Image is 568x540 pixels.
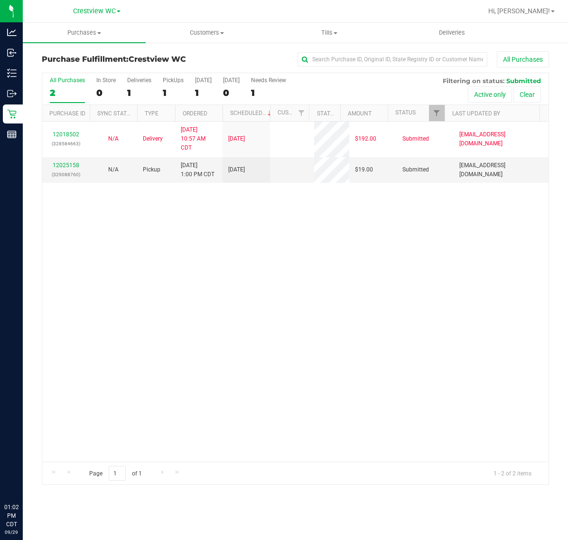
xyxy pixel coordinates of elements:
[355,134,376,143] span: $192.00
[108,166,119,173] span: Not Applicable
[108,134,119,143] button: N/A
[129,55,186,64] span: Crestview WC
[402,134,429,143] span: Submitted
[506,77,541,85] span: Submitted
[42,55,211,64] h3: Purchase Fulfillment:
[459,161,543,179] span: [EMAIL_ADDRESS][DOMAIN_NAME]
[23,28,146,37] span: Purchases
[497,51,549,67] button: All Purchases
[459,130,543,148] span: [EMAIL_ADDRESS][DOMAIN_NAME]
[183,110,207,117] a: Ordered
[108,165,119,174] button: N/A
[293,105,309,121] a: Filter
[429,105,445,121] a: Filter
[50,87,85,98] div: 2
[127,77,151,84] div: Deliveries
[223,87,240,98] div: 0
[4,529,19,536] p: 09/29
[96,87,116,98] div: 0
[278,109,307,116] a: Customer
[268,23,391,43] a: Tills
[298,52,487,66] input: Search Purchase ID, Original ID, State Registry ID or Customer Name...
[146,23,269,43] a: Customers
[402,165,429,174] span: Submitted
[145,110,158,117] a: Type
[228,134,245,143] span: [DATE]
[7,130,17,139] inline-svg: Reports
[146,28,268,37] span: Customers
[109,466,126,481] input: 1
[7,28,17,37] inline-svg: Analytics
[251,87,286,98] div: 1
[73,7,116,15] span: Crestview WC
[391,23,514,43] a: Deliveries
[452,110,500,117] a: Last Updated By
[251,77,286,84] div: Needs Review
[49,110,85,117] a: Purchase ID
[468,86,512,103] button: Active only
[395,109,416,116] a: Status
[195,77,212,84] div: [DATE]
[486,466,539,480] span: 1 - 2 of 2 items
[7,109,17,119] inline-svg: Retail
[426,28,478,37] span: Deliveries
[513,86,541,103] button: Clear
[48,139,84,148] p: (328584663)
[7,89,17,98] inline-svg: Outbound
[195,87,212,98] div: 1
[7,48,17,57] inline-svg: Inbound
[181,125,217,153] span: [DATE] 10:57 AM CDT
[181,161,214,179] span: [DATE] 1:00 PM CDT
[163,87,184,98] div: 1
[228,165,245,174] span: [DATE]
[81,466,149,481] span: Page of 1
[53,131,79,138] a: 12018502
[48,170,84,179] p: (329088760)
[317,110,367,117] a: State Registry ID
[488,7,550,15] span: Hi, [PERSON_NAME]!
[108,135,119,142] span: Not Applicable
[97,110,134,117] a: Sync Status
[23,23,146,43] a: Purchases
[269,28,391,37] span: Tills
[53,162,79,169] a: 12025158
[50,77,85,84] div: All Purchases
[143,134,163,143] span: Delivery
[223,77,240,84] div: [DATE]
[230,110,273,116] a: Scheduled
[96,77,116,84] div: In Store
[4,503,19,529] p: 01:02 PM CDT
[348,110,372,117] a: Amount
[143,165,160,174] span: Pickup
[7,68,17,78] inline-svg: Inventory
[443,77,504,85] span: Filtering on status:
[9,464,38,493] iframe: Resource center
[163,77,184,84] div: PickUps
[127,87,151,98] div: 1
[355,165,373,174] span: $19.00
